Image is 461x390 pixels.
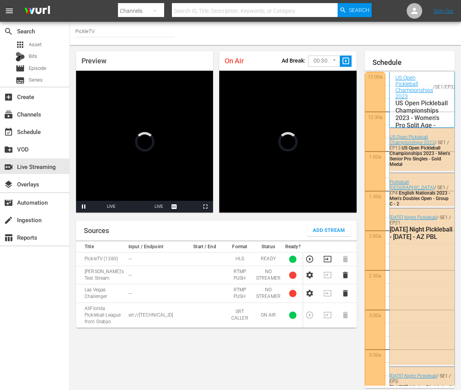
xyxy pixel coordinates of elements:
span: On Air [225,57,244,65]
td: AllFlorida Pickleball League from Grabyo [76,303,126,327]
a: Pickleball [GEOGRAPHIC_DATA] [390,179,434,190]
th: Title [76,242,126,252]
td: NO STREAMER [254,266,283,284]
th: Status [254,242,283,252]
button: Seek to live, currently playing live [151,201,166,212]
p: US Open Pickleball Championships 2023 - Women's Pro Split Age - Gold [395,99,449,136]
img: ans4CAIJ8jUAAAAAAAAAAAAAAAAAAAAAAAAgQb4GAAAAAAAAAAAAAAAAAAAAAAAAJMjXAAAAAAAAAAAAAAAAAAAAAAAAgAT5G... [19,2,56,20]
button: Configure [305,271,314,279]
span: Search [4,27,13,36]
span: Episode [29,64,46,72]
td: READY [254,252,283,266]
span: Reports [4,233,13,242]
td: [PERSON_NAME]'s Test Stream [76,266,126,284]
span: Preview [81,57,106,65]
span: slideshow_sharp [341,57,350,66]
td: SRT CALLER [226,303,254,327]
a: US Open Pickleball Championships 2023 [395,75,433,99]
h1: Sources [84,227,109,235]
div: / SE1 / EP13: [390,134,452,167]
th: Format [226,242,254,252]
span: Asset [16,40,25,49]
td: ON AIR [254,303,283,327]
button: Search [338,3,372,17]
span: Series [16,76,25,85]
th: Start / End [184,242,225,252]
button: Delete [341,271,350,279]
th: Ready? [283,242,303,252]
button: Delete [341,289,350,298]
th: Input / Endpoint [126,242,184,252]
div: / SE1 / EP21: [390,215,452,240]
a: [DATE] Night Pickleball [390,215,437,220]
span: VOD [4,145,13,154]
button: Fullscreen [198,201,213,212]
span: English Nationals 2023 - Men's Doubles Open - Group C - 2 [390,190,450,207]
div: [DATE] Night Pickleball - [DATE] - AZ PBL [390,226,452,240]
span: LIVE [155,204,163,209]
div: Video Player [219,71,356,212]
div: 00:30 [308,54,340,68]
button: Transition [323,255,332,263]
span: Schedule [4,127,13,137]
span: Channels [4,110,13,119]
span: Ingestion [4,216,13,225]
td: --- [126,266,184,284]
span: Overlays [4,180,13,189]
a: US Open Pickleball Championships 2023 [390,134,435,145]
span: US Open Pickleball Championships 2023 - Men's Senior Pro Singles - Gold Medal [390,145,450,167]
td: RTMP PUSH [226,284,254,303]
button: Add Stream [307,225,351,236]
p: Ad Break: [282,57,305,64]
h1: Schedule [373,59,455,66]
button: Picture-in-Picture [182,201,198,212]
span: menu [5,6,14,16]
span: Search [349,3,369,17]
div: Bits [16,52,25,61]
td: HLS [226,252,254,266]
td: --- [126,252,184,266]
td: PickleTV (1380) [76,252,126,266]
span: Add Stream [313,226,345,235]
div: / SE1 / EP4: [390,179,452,207]
span: Automation [4,198,13,207]
button: Configure [305,289,314,298]
button: Pause [76,201,92,212]
td: RTMP PUSH [226,266,254,284]
div: LIVE [107,201,116,212]
span: Asset [29,41,42,49]
p: SE1 / [435,84,445,90]
td: Las Vegas Challenger [76,284,126,303]
td: NO STREAMER [254,284,283,303]
p: EP32 [445,84,456,90]
span: Live Streaming [4,162,13,172]
span: Create [4,92,13,102]
a: Sign Out [433,8,454,14]
a: [DATE] Night Pickleball [390,373,437,379]
button: Captions [166,201,182,212]
span: Series [29,76,43,84]
span: Episode [16,64,25,73]
td: --- [126,284,184,303]
p: / [433,84,435,90]
span: Bits [29,52,37,60]
div: Video Player [76,71,213,212]
button: Preview Stream [305,255,314,263]
p: srt://[TECHNICAL_ID] [128,312,181,319]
